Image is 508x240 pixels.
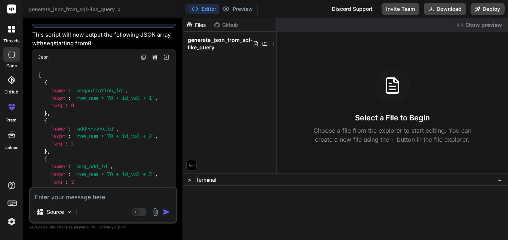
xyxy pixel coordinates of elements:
[47,110,50,117] span: ,
[211,21,242,29] div: Github
[74,95,155,101] span: "row_num * 70 + id_val + 1"
[47,186,50,193] span: ,
[188,36,253,51] span: generate_json_from_sql-like_query
[39,72,42,79] span: [
[38,54,49,60] span: Json
[110,163,113,170] span: ,
[65,102,68,109] span: :
[6,63,17,69] label: code
[465,21,502,29] span: Show preview
[68,133,71,139] span: :
[6,117,16,123] label: prem
[141,54,147,60] img: copy
[65,141,68,147] span: :
[74,163,110,170] span: "org_add_id"
[47,148,50,155] span: ,
[50,171,68,178] span: "expr"
[155,171,158,178] span: ,
[163,54,170,61] img: Open in Browser
[188,4,219,14] button: Editor
[188,176,193,184] span: >_
[50,179,65,185] span: "seq"
[29,224,177,231] p: Always double-check its answers. Your in Bind
[150,52,160,62] button: Save file
[163,208,170,216] img: icon
[116,125,119,132] span: ,
[68,171,71,178] span: :
[74,133,155,139] span: "row_num * 70 + id_val + 2"
[424,3,466,15] button: Download
[74,171,155,178] span: "row_num * 70 + id_val + 3"
[50,87,68,94] span: "name"
[5,215,18,228] img: settings
[44,156,47,162] span: {
[68,87,71,94] span: :
[498,176,502,184] span: −
[155,95,158,101] span: ,
[50,141,65,147] span: "seq"
[50,163,68,170] span: "name"
[44,110,47,117] span: }
[44,80,47,86] span: {
[219,4,256,14] button: Preview
[4,89,18,95] label: GitHub
[50,133,68,139] span: "expr"
[71,102,74,109] span: 0
[183,21,211,29] div: Files
[496,174,504,186] button: −
[196,176,216,184] span: Terminal
[125,87,128,94] span: ,
[68,163,71,170] span: :
[50,125,68,132] span: "name"
[382,3,419,15] button: Invite Team
[4,145,19,151] label: Upload
[309,126,476,144] p: Choose a file from the explorer to start editing. You can create a new file using the + button in...
[28,6,122,13] span: generate_json_from_sql-like_query
[74,125,116,132] span: "addresseo_id"
[50,102,65,109] span: "seq"
[151,208,160,216] img: attachment
[155,133,158,139] span: ,
[50,95,68,101] span: "expr"
[88,40,91,47] code: 0
[44,148,47,155] span: }
[74,87,125,94] span: "organization_id"
[44,186,47,193] span: }
[66,209,73,215] img: Pick Models
[471,3,505,15] button: Deploy
[327,3,377,15] div: Discord Support
[68,125,71,132] span: :
[44,117,47,124] span: {
[71,179,74,185] span: 2
[355,113,430,123] h3: Select a File to Begin
[3,38,19,44] label: threads
[65,179,68,185] span: :
[32,31,176,47] p: This script will now output the following JSON array, with starting from :
[100,225,114,229] span: privacy
[71,141,74,147] span: 1
[47,208,64,216] p: Source
[68,95,71,101] span: :
[43,40,53,47] code: seq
